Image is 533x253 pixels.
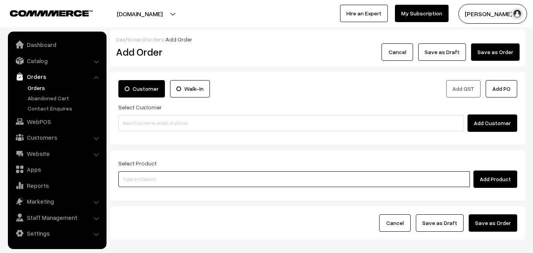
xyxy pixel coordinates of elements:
button: Add PO [486,80,517,97]
a: Apps [10,162,104,176]
span: Add Order [166,36,192,43]
a: WebPOS [10,114,104,129]
img: COMMMERCE [10,10,93,16]
button: Cancel [379,214,411,232]
h2: Add Order [116,46,243,58]
label: Select Customer [118,103,162,111]
label: Select Product [118,159,157,167]
a: Orders [10,69,104,84]
button: Add Customer [468,114,517,132]
button: [PERSON_NAME] s… [458,4,527,24]
a: Orders [26,84,104,92]
a: Marketing [10,194,104,208]
button: Save as Draft [418,43,466,61]
a: Dashboard [116,36,145,43]
a: My Subscription [395,5,449,22]
a: Staff Management [10,210,104,225]
a: Abandoned Cart [26,94,104,102]
button: Save as Order [471,43,520,61]
a: Contact Enquires [26,104,104,112]
a: orders [147,36,164,43]
input: Search by name, email, or phone [118,115,464,131]
a: Customers [10,130,104,144]
button: Save as Order [469,214,517,232]
a: Settings [10,226,104,240]
button: Add GST [446,80,481,97]
label: Walk-In [170,80,210,97]
a: COMMMERCE [10,8,79,17]
a: Catalog [10,54,104,68]
a: Reports [10,178,104,193]
img: user [511,8,523,20]
a: Dashboard [10,37,104,52]
a: Website [10,146,104,161]
input: Type and Search [118,171,470,187]
button: Add Product [473,171,517,188]
label: Customer [118,80,165,97]
div: / / [116,35,520,43]
a: Hire an Expert [340,5,388,22]
button: Cancel [382,43,413,61]
button: [DOMAIN_NAME] [89,4,190,24]
button: Save as Draft [416,214,464,232]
